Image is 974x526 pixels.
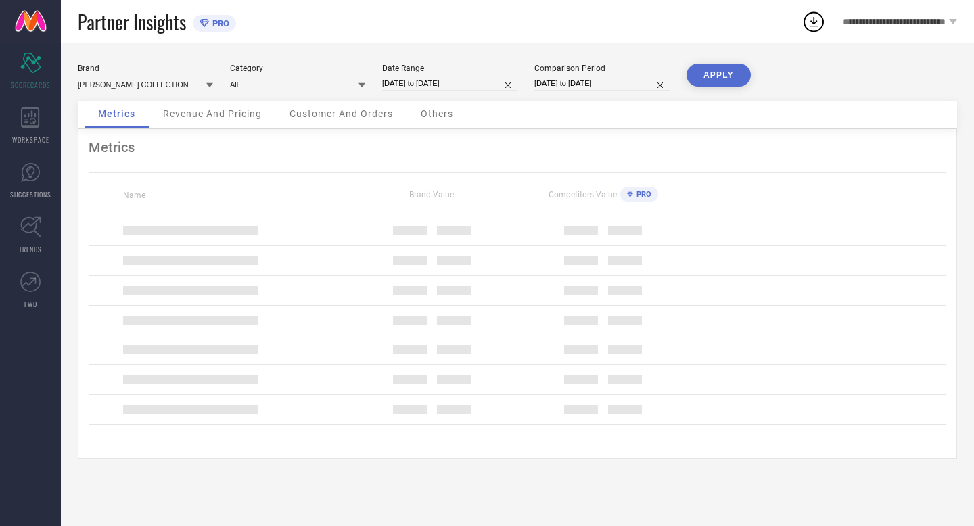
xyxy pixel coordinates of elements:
div: Date Range [382,64,517,73]
span: PRO [633,190,651,199]
span: Revenue And Pricing [163,108,262,119]
div: Category [230,64,365,73]
span: SUGGESTIONS [10,189,51,199]
span: Others [421,108,453,119]
span: Customer And Orders [289,108,393,119]
span: SCORECARDS [11,80,51,90]
span: FWD [24,299,37,309]
span: PRO [209,18,229,28]
span: WORKSPACE [12,135,49,145]
span: Name [123,191,145,200]
div: Comparison Period [534,64,670,73]
span: TRENDS [19,244,42,254]
span: Partner Insights [78,8,186,36]
div: Metrics [89,139,946,156]
div: Open download list [802,9,826,34]
input: Select comparison period [534,76,670,91]
span: Competitors Value [549,190,617,199]
input: Select date range [382,76,517,91]
div: Brand [78,64,213,73]
button: APPLY [687,64,751,87]
span: Brand Value [409,190,454,199]
span: Metrics [98,108,135,119]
